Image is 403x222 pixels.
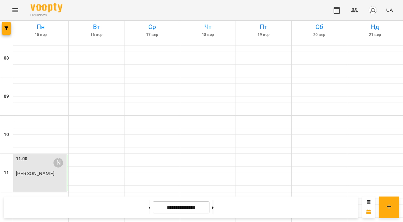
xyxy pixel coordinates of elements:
[181,22,235,32] h6: Чт
[16,170,54,176] span: [PERSON_NAME]
[4,131,9,138] h6: 10
[181,32,235,38] h6: 18 вер
[70,22,123,32] h6: Вт
[14,32,67,38] h6: 15 вер
[53,158,63,168] div: Гасанова Мар’ям Ровшанівна
[348,22,402,32] h6: Нд
[237,32,290,38] h6: 19 вер
[125,32,179,38] h6: 17 вер
[8,3,23,18] button: Menu
[14,22,67,32] h6: Пн
[4,169,9,176] h6: 11
[4,93,9,100] h6: 09
[384,4,395,16] button: UA
[368,6,377,15] img: avatar_s.png
[348,32,402,38] h6: 21 вер
[125,22,179,32] h6: Ср
[293,32,346,38] h6: 20 вер
[4,55,9,62] h6: 08
[237,22,290,32] h6: Пт
[70,32,123,38] h6: 16 вер
[16,155,28,162] label: 11:00
[386,7,393,13] span: UA
[31,13,62,17] span: For Business
[293,22,346,32] h6: Сб
[31,3,62,12] img: Voopty Logo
